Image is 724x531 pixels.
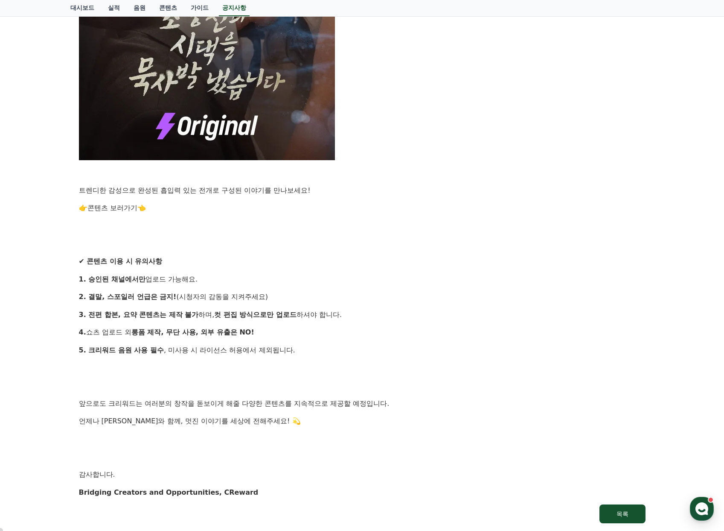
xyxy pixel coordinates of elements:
[79,202,645,214] p: 👉 👈
[27,284,32,290] span: 홈
[79,275,145,283] strong: 1. 승인된 채널에서만
[79,257,163,265] strong: ✔ 콘텐츠 이용 시 유의사항
[79,293,177,301] strong: 2. 결말, 스포일러 언급은 금지!
[79,311,199,319] strong: 3. 전편 합본, 요약 콘텐츠는 제작 불가
[79,328,86,336] strong: 4.
[79,345,645,356] p: , 미사용 시 라이선스 허용에서 제외됩니다.
[132,284,142,290] span: 설정
[599,505,645,523] button: 목록
[214,311,297,319] strong: 컷 편집 방식으로만 업로드
[79,185,645,196] p: 트렌디한 감성으로 완성된 흡입력 있는 전개로 구성된 이야기를 만나보세요!
[56,271,110,292] a: 대화
[110,271,164,292] a: 설정
[3,271,56,292] a: 홈
[79,469,645,480] p: 감사합니다.
[78,284,88,291] span: 대화
[616,510,628,518] div: 목록
[79,309,645,320] p: 하며, 하셔야 합니다.
[131,328,254,336] strong: 롱폼 제작, 무단 사용, 외부 유출은 NO!
[79,327,645,338] p: 쇼츠 업로드 외
[79,416,645,427] p: 언제나 [PERSON_NAME]와 함께, 멋진 이야기를 세상에 전해주세요! 💫
[79,488,259,496] strong: Bridging Creators and Opportunities, CReward
[79,274,645,285] p: 업로드 가능해요.
[79,291,645,302] p: (시청자의 감동을 지켜주세요)
[87,204,137,212] a: 콘텐츠 보러가기
[79,398,645,409] p: 앞으로도 크리워드는 여러분의 창작을 돋보이게 해줄 다양한 콘텐츠를 지속적으로 제공할 예정입니다.
[79,505,645,523] a: 목록
[79,346,164,354] strong: 5. 크리워드 음원 사용 필수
